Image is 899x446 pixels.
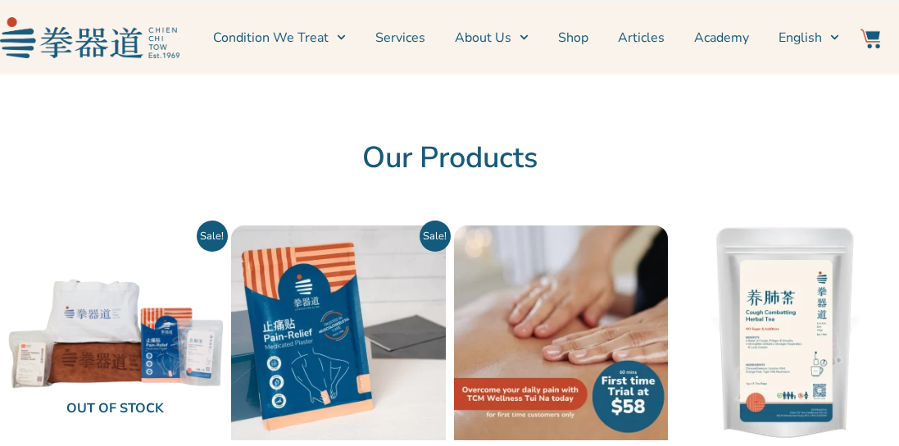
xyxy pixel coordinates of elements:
span: English [779,28,822,48]
a: Services [375,17,425,58]
a: Shop [558,17,588,58]
a: Academy [694,17,749,58]
img: Tuina Trial [454,225,669,440]
a: About Us [455,17,529,58]
h2: Our Products [8,140,891,176]
a: English [779,17,839,58]
span: Sale! [420,221,451,252]
img: Website Icon-03 [860,29,880,48]
img: SG60 Wellness Bag [8,225,223,440]
a: Out of stock [8,225,223,440]
a: Articles [618,17,665,58]
img: Cough Combatting Herbal Tea [676,225,891,440]
a: Condition We Treat [213,17,346,58]
img: Chien Chi Tow Pain-Relief Medicated Plaster [231,225,446,440]
nav: Menu [188,17,839,58]
span: Sale! [197,221,228,252]
span: Out of stock [21,392,210,427]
